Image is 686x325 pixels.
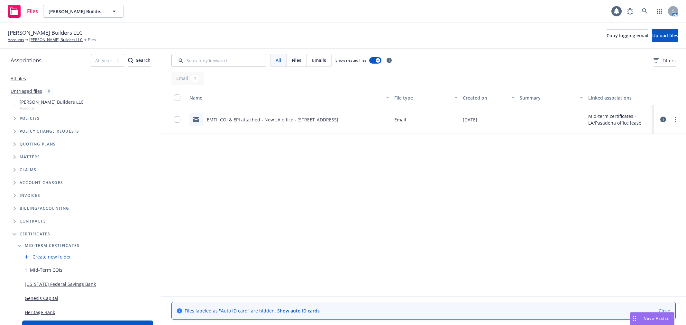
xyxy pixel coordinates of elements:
[20,105,84,111] span: Account
[652,32,678,39] span: Upload files
[11,75,26,82] a: All files
[128,54,151,67] button: SearchSearch
[20,155,40,159] span: Matters
[520,94,576,101] div: Summary
[171,54,266,67] input: Search by keyword...
[20,206,69,210] span: Billing/Accounting
[88,37,96,43] span: Files
[607,32,648,39] span: Copy logging email
[653,5,666,18] a: Switch app
[11,56,41,65] span: Associations
[25,244,79,248] span: Mid-term certificates
[43,5,123,18] button: [PERSON_NAME] Builders LLC
[672,116,680,123] a: more
[32,253,71,260] a: Create new folder
[394,116,406,123] span: Email
[25,309,55,316] a: Heritage Bank
[128,54,151,66] div: Search
[25,267,62,273] a: 1. Mid-Term COIs
[517,90,585,105] button: Summary
[586,90,654,105] button: Linked associations
[27,9,38,14] span: Files
[624,5,636,18] a: Report a Bug
[277,308,320,314] a: Show auto ID cards
[20,219,46,223] span: Contracts
[8,37,24,43] a: Accounts
[630,312,674,325] button: Nova Assist
[185,307,320,314] span: Files labeled as "Auto ID card" are hidden.
[49,8,104,15] span: [PERSON_NAME] Builders LLC
[20,232,50,236] span: Certificates
[654,57,676,64] span: Filters
[292,57,301,64] span: Files
[654,54,676,67] button: Filters
[20,142,56,146] span: Quoting plans
[25,281,96,287] a: [US_STATE] Federal Savings Bank
[20,194,41,198] span: Invoices
[638,5,651,18] a: Search
[20,181,63,185] span: Account charges
[460,90,517,105] button: Created on
[29,37,83,43] a: [PERSON_NAME] Builders LLC
[20,99,84,105] span: [PERSON_NAME] Builders LLC
[207,117,338,123] a: EMTI: COI & EPI attached - New LA office - [STREET_ADDRESS]
[187,90,392,105] button: Name
[663,57,676,64] span: Filters
[588,113,651,126] div: Mid-term certificates - LA/Pasadena office lease
[11,88,42,94] a: Untriaged files
[392,90,460,105] button: File type
[5,2,41,20] a: Files
[8,29,83,37] span: [PERSON_NAME] Builders LLC
[463,116,477,123] span: [DATE]
[189,94,382,101] div: Name
[20,168,36,172] span: Claims
[0,97,161,202] div: Tree Example
[45,87,53,95] div: 0
[394,94,450,101] div: File type
[644,316,669,321] span: Nova Assist
[630,312,638,325] div: Drag to move
[607,29,648,42] button: Copy logging email
[335,57,367,63] span: Show nested files
[652,29,678,42] button: Upload files
[20,129,79,133] span: Policy change requests
[312,57,326,64] span: Emails
[20,117,40,120] span: Policies
[174,116,180,123] input: Toggle Row Selected
[463,94,508,101] div: Created on
[276,57,281,64] span: All
[588,94,651,101] div: Linked associations
[659,307,670,314] a: Close
[174,94,180,101] input: Select all
[128,58,133,63] svg: Search
[25,295,58,302] a: Genesis Capital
